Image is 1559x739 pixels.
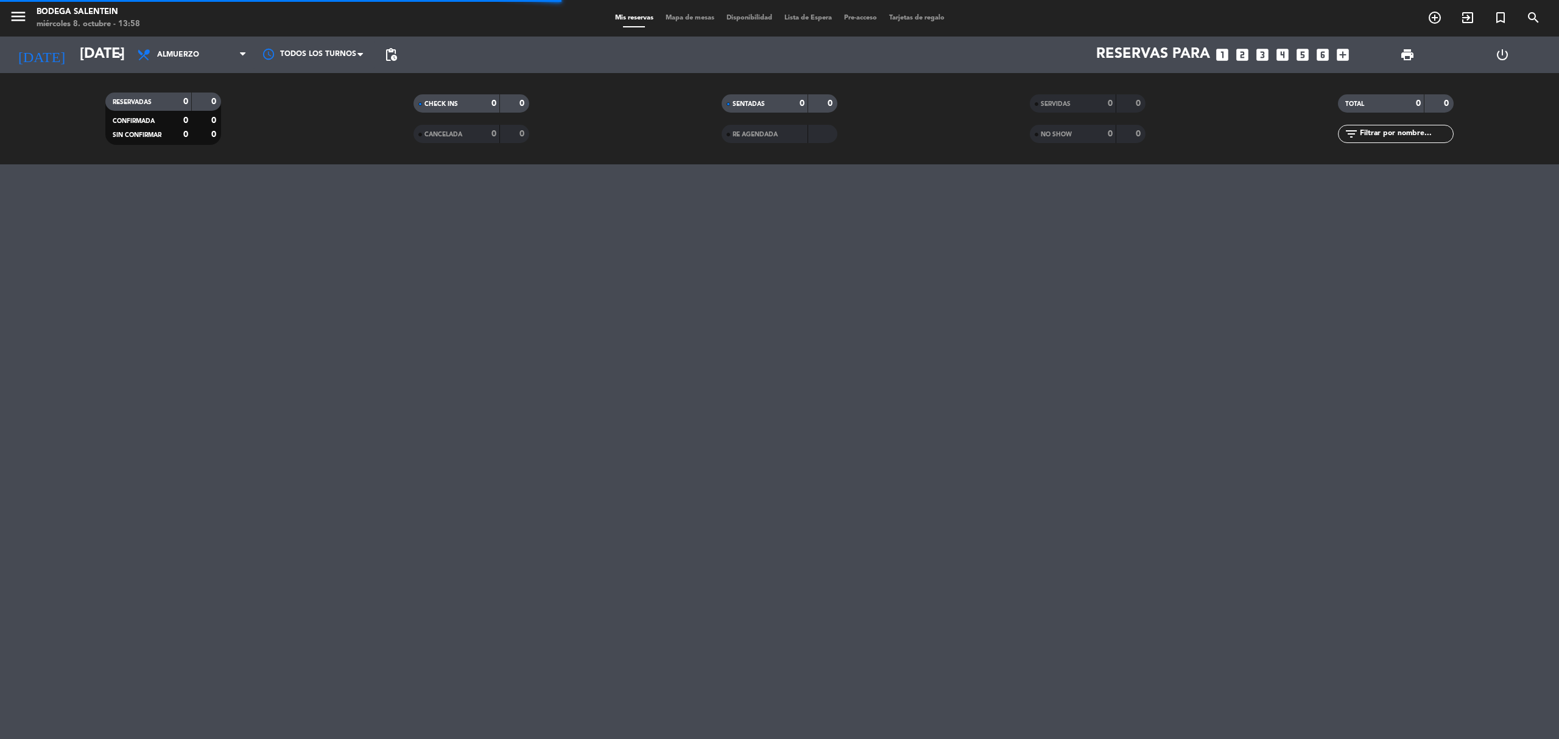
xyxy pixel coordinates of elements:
strong: 0 [1136,99,1143,108]
i: [DATE] [9,41,74,68]
strong: 0 [211,116,219,125]
strong: 0 [211,97,219,106]
i: arrow_drop_down [113,47,128,62]
strong: 0 [183,97,188,106]
i: looks_one [1214,47,1230,63]
span: Pre-acceso [838,15,883,21]
input: Filtrar por nombre... [1359,127,1453,141]
strong: 0 [183,130,188,139]
i: looks_4 [1275,47,1290,63]
span: Tarjetas de regalo [883,15,951,21]
strong: 0 [491,99,496,108]
strong: 0 [519,99,527,108]
strong: 0 [491,130,496,138]
div: miércoles 8. octubre - 13:58 [37,18,140,30]
i: looks_5 [1295,47,1311,63]
span: Disponibilidad [720,15,778,21]
strong: 0 [183,116,188,125]
span: Reservas para [1096,46,1210,63]
strong: 0 [1136,130,1143,138]
strong: 0 [519,130,527,138]
span: Mis reservas [609,15,660,21]
i: search [1526,10,1541,25]
span: NO SHOW [1041,131,1072,138]
span: Mapa de mesas [660,15,720,21]
i: menu [9,7,27,26]
span: Lista de Espera [778,15,838,21]
span: Almuerzo [157,51,199,59]
strong: 0 [1416,99,1421,108]
i: looks_3 [1255,47,1270,63]
i: looks_6 [1315,47,1331,63]
i: turned_in_not [1493,10,1508,25]
span: CONFIRMADA [113,118,155,124]
div: Bodega Salentein [37,6,140,18]
span: RESERVADAS [113,99,152,105]
strong: 0 [1108,99,1113,108]
strong: 0 [211,130,219,139]
strong: 0 [828,99,835,108]
i: exit_to_app [1460,10,1475,25]
i: power_settings_new [1495,47,1510,62]
span: CANCELADA [424,131,462,138]
i: looks_two [1234,47,1250,63]
strong: 0 [1108,130,1113,138]
span: pending_actions [384,47,398,62]
strong: 0 [1444,99,1451,108]
span: SERVIDAS [1041,101,1071,107]
span: print [1400,47,1415,62]
span: SENTADAS [733,101,765,107]
div: LOG OUT [1455,37,1550,73]
i: add_circle_outline [1427,10,1442,25]
button: menu [9,7,27,30]
i: filter_list [1344,127,1359,141]
span: SIN CONFIRMAR [113,132,161,138]
span: RE AGENDADA [733,131,778,138]
i: add_box [1335,47,1351,63]
span: CHECK INS [424,101,458,107]
strong: 0 [800,99,804,108]
span: TOTAL [1345,101,1364,107]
